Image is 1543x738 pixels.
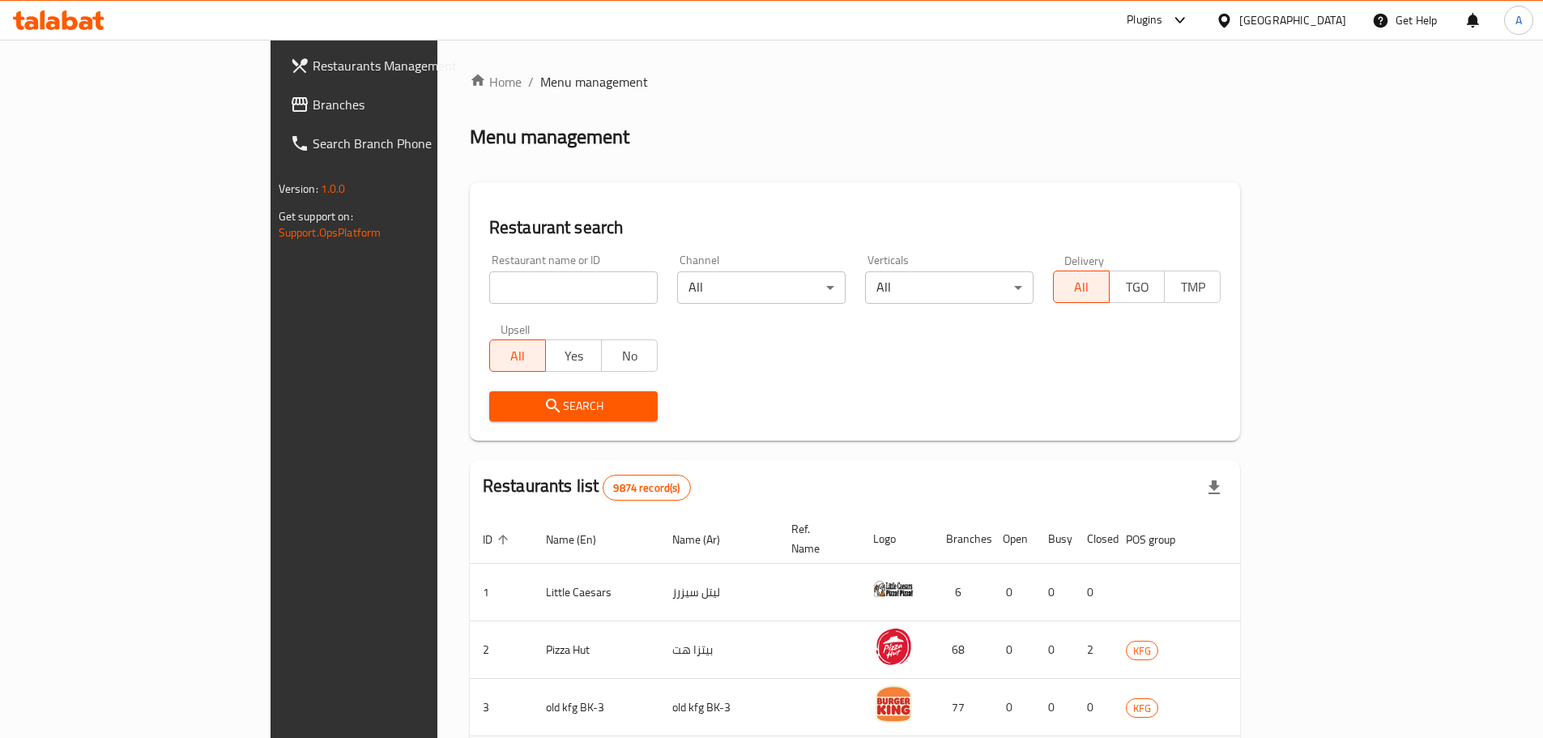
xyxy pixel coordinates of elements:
[1035,679,1074,736] td: 0
[601,339,658,372] button: No
[1074,621,1113,679] td: 2
[933,514,990,564] th: Branches
[990,621,1035,679] td: 0
[1126,530,1196,549] span: POS group
[933,564,990,621] td: 6
[313,95,515,114] span: Branches
[1239,11,1346,29] div: [GEOGRAPHIC_DATA]
[313,56,515,75] span: Restaurants Management
[1127,642,1157,660] span: KFG
[1074,564,1113,621] td: 0
[533,679,659,736] td: old kfg BK-3
[489,215,1221,240] h2: Restaurant search
[1127,699,1157,718] span: KFG
[483,474,691,501] h2: Restaurants list
[470,124,629,150] h2: Menu management
[873,626,914,667] img: Pizza Hut
[533,564,659,621] td: Little Caesars
[489,391,658,421] button: Search
[933,621,990,679] td: 68
[608,344,651,368] span: No
[791,519,841,558] span: Ref. Name
[659,564,778,621] td: ليتل سيزرز
[502,396,645,416] span: Search
[1035,621,1074,679] td: 0
[990,679,1035,736] td: 0
[603,475,690,501] div: Total records count
[1515,11,1522,29] span: A
[1171,275,1214,299] span: TMP
[483,530,514,549] span: ID
[677,271,846,304] div: All
[1109,271,1166,303] button: TGO
[1064,254,1105,266] label: Delivery
[1127,11,1162,30] div: Plugins
[279,222,381,243] a: Support.OpsPlatform
[990,564,1035,621] td: 0
[860,514,933,564] th: Logo
[528,72,534,92] li: /
[933,679,990,736] td: 77
[1060,275,1103,299] span: All
[659,621,778,679] td: بيتزا هت
[279,206,353,227] span: Get support on:
[277,85,528,124] a: Branches
[545,339,602,372] button: Yes
[470,72,1241,92] nav: breadcrumb
[546,530,617,549] span: Name (En)
[277,124,528,163] a: Search Branch Phone
[1053,271,1110,303] button: All
[1035,514,1074,564] th: Busy
[873,569,914,609] img: Little Caesars
[501,323,531,335] label: Upsell
[1116,275,1159,299] span: TGO
[873,684,914,724] img: old kfg BK-3
[1164,271,1221,303] button: TMP
[321,178,346,199] span: 1.0.0
[540,72,648,92] span: Menu management
[1074,514,1113,564] th: Closed
[533,621,659,679] td: Pizza Hut
[489,271,658,304] input: Search for restaurant name or ID..
[1035,564,1074,621] td: 0
[603,480,689,496] span: 9874 record(s)
[1195,468,1234,507] div: Export file
[659,679,778,736] td: old kfg BK-3
[552,344,595,368] span: Yes
[279,178,318,199] span: Version:
[1074,679,1113,736] td: 0
[865,271,1034,304] div: All
[489,339,546,372] button: All
[990,514,1035,564] th: Open
[672,530,741,549] span: Name (Ar)
[277,46,528,85] a: Restaurants Management
[313,134,515,153] span: Search Branch Phone
[497,344,539,368] span: All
